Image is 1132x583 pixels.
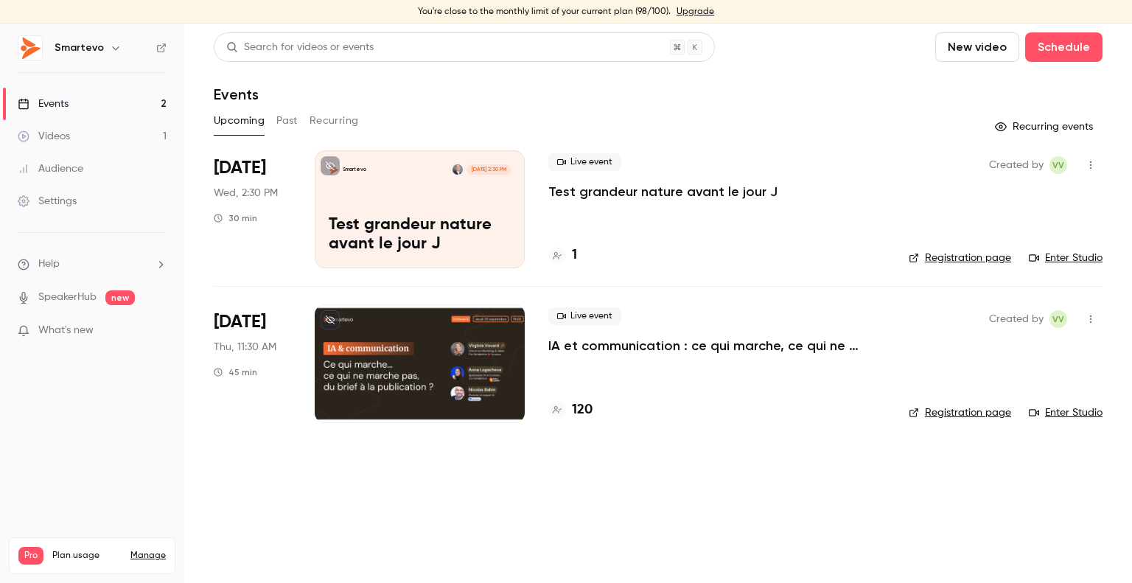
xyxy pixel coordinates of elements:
img: Smartevo [18,36,42,60]
div: Sep 25 Thu, 11:30 AM (Europe/Paris) [214,304,291,422]
a: SpeakerHub [38,290,97,305]
a: Upgrade [677,6,714,18]
a: Test grandeur nature avant le jour J [548,183,778,200]
span: Created by [989,156,1044,174]
a: 1 [548,245,577,265]
button: Recurring [310,109,359,133]
span: Pro [18,547,43,565]
span: [DATE] [214,310,266,334]
a: Enter Studio [1029,251,1103,265]
span: Plan usage [52,550,122,562]
span: VV [1052,310,1064,328]
div: Settings [18,194,77,209]
a: Test grandeur nature avant le jour JSmartevoEric Ohleyer[DATE] 2:30 PMTest grandeur nature avant ... [315,150,525,268]
span: Thu, 11:30 AM [214,340,276,355]
a: Manage [130,550,166,562]
span: Wed, 2:30 PM [214,186,278,200]
div: 30 min [214,212,257,224]
p: Test grandeur nature avant le jour J [329,216,511,254]
span: Live event [548,153,621,171]
a: Registration page [909,405,1011,420]
img: Eric Ohleyer [453,164,463,175]
span: [DATE] [214,156,266,180]
span: Virginie Vovard [1049,156,1067,174]
div: Sep 24 Wed, 2:30 PM (Europe/Paris) [214,150,291,268]
h4: 120 [572,400,593,420]
span: Virginie Vovard [1049,310,1067,328]
span: Created by [989,310,1044,328]
a: 120 [548,400,593,420]
div: Videos [18,129,70,144]
a: Enter Studio [1029,405,1103,420]
span: new [105,290,135,305]
p: Smartevo [343,166,366,173]
div: Search for videos or events [226,40,374,55]
span: Help [38,256,60,272]
span: [DATE] 2:30 PM [467,164,510,175]
div: Events [18,97,69,111]
button: New video [935,32,1019,62]
div: Audience [18,161,83,176]
h6: Smartevo [55,41,104,55]
div: 45 min [214,366,257,378]
li: help-dropdown-opener [18,256,167,272]
button: Recurring events [988,115,1103,139]
a: Registration page [909,251,1011,265]
h1: Events [214,85,259,103]
a: IA et communication : ce qui marche, ce qui ne marche pas...du brief à la publication ? [548,337,885,355]
span: Live event [548,307,621,325]
button: Schedule [1025,32,1103,62]
h4: 1 [572,245,577,265]
button: Upcoming [214,109,265,133]
button: Past [276,109,298,133]
span: VV [1052,156,1064,174]
span: What's new [38,323,94,338]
